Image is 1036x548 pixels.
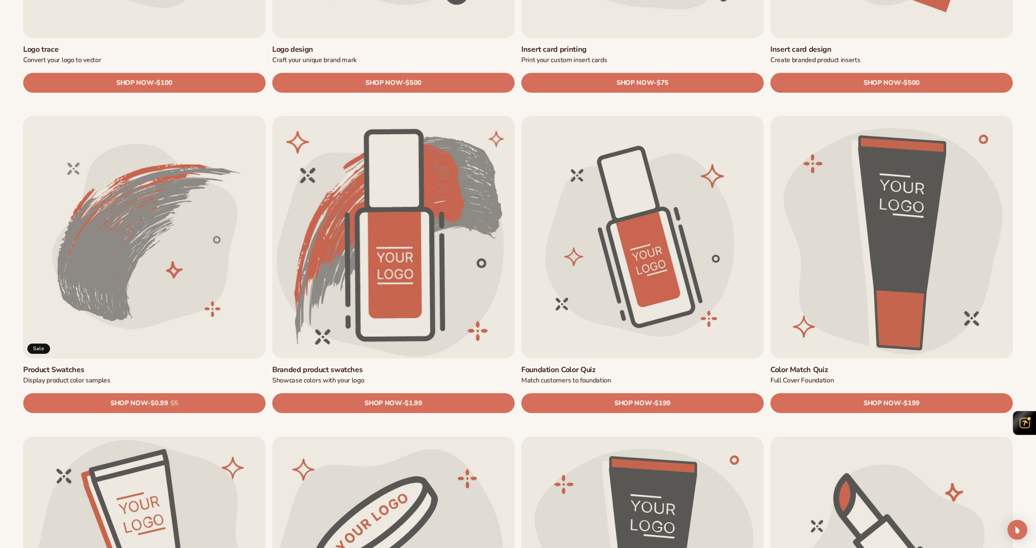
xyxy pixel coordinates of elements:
[863,399,901,407] span: SHOP NOW
[272,45,515,54] a: Logo design
[616,79,654,87] span: SHOP NOW
[170,400,178,408] s: $5
[521,365,764,375] a: Foundation Color Quiz
[272,394,515,413] a: SHOP NOW- $1.99
[23,394,266,413] a: SHOP NOW- $0.99 $5
[116,79,153,87] span: SHOP NOW
[904,79,920,87] span: $500
[521,73,764,93] a: SHOP NOW- $75
[770,45,1013,54] a: Insert card design
[521,394,764,413] a: SHOP NOW- $199
[23,365,266,375] a: Product Swatches
[770,365,1013,375] a: Color Match Quiz
[657,79,669,87] span: $75
[770,73,1013,93] a: SHOP NOW- $500
[405,400,422,408] span: $1.99
[405,79,422,87] span: $500
[863,79,901,87] span: SHOP NOW
[23,45,266,54] a: Logo trace
[365,399,402,407] span: SHOP NOW
[655,400,671,408] span: $199
[904,400,920,408] span: $199
[151,400,168,408] span: $0.99
[156,79,173,87] span: $100
[272,365,515,375] a: Branded product swatches
[365,79,403,87] span: SHOP NOW
[272,73,515,93] a: SHOP NOW- $500
[110,399,148,407] span: SHOP NOW
[521,45,764,54] a: Insert card printing
[614,399,652,407] span: SHOP NOW
[770,394,1013,413] a: SHOP NOW- $199
[1007,520,1027,540] div: Open Intercom Messenger
[23,73,266,93] a: SHOP NOW- $100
